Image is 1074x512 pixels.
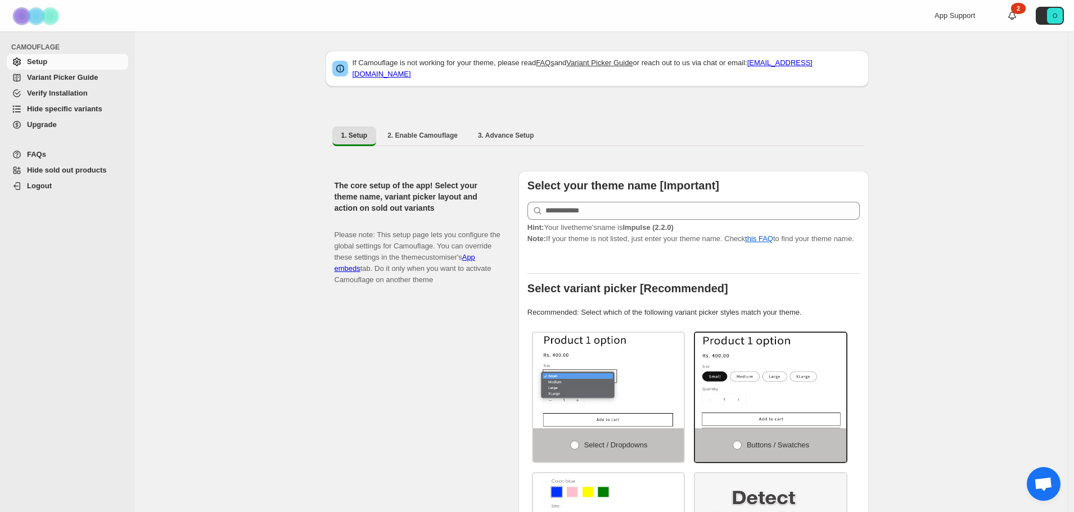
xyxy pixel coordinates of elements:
[27,73,98,81] span: Variant Picker Guide
[478,131,534,140] span: 3. Advance Setup
[27,105,102,113] span: Hide specific variants
[387,131,458,140] span: 2. Enable Camouflage
[11,43,129,52] span: CAMOUFLAGE
[747,441,809,449] span: Buttons / Swatches
[7,178,128,194] a: Logout
[353,57,862,80] p: If Camouflage is not working for your theme, please read and or reach out to us via chat or email:
[622,223,673,232] strong: Impulse (2.2.0)
[935,11,975,20] span: App Support
[27,166,107,174] span: Hide sold out products
[527,307,860,318] p: Recommended: Select which of the following variant picker styles match your theme.
[7,54,128,70] a: Setup
[745,234,773,243] a: this FAQ
[7,117,128,133] a: Upgrade
[335,218,500,286] p: Please note: This setup page lets you configure the global settings for Camouflage. You can overr...
[1053,12,1058,19] text: O
[1011,3,1026,14] div: 2
[566,58,633,67] a: Variant Picker Guide
[27,182,52,190] span: Logout
[527,223,544,232] strong: Hint:
[7,101,128,117] a: Hide specific variants
[1007,10,1018,21] a: 2
[7,162,128,178] a: Hide sold out products
[9,1,65,31] img: Camouflage
[1036,7,1064,25] button: Avatar with initials O
[695,333,846,428] img: Buttons / Swatches
[527,234,546,243] strong: Note:
[7,147,128,162] a: FAQs
[527,222,860,244] p: If your theme is not listed, just enter your theme name. Check to find your theme name.
[533,333,684,428] img: Select / Dropdowns
[27,120,57,129] span: Upgrade
[27,89,88,97] span: Verify Installation
[584,441,648,449] span: Select / Dropdowns
[527,282,728,294] b: Select variant picker [Recommended]
[335,180,500,214] h2: The core setup of the app! Select your theme name, variant picker layout and action on sold out v...
[1027,467,1061,501] div: Open chat
[1047,8,1063,24] span: Avatar with initials O
[527,179,719,192] b: Select your theme name [Important]
[7,70,128,85] a: Variant Picker Guide
[536,58,554,67] a: FAQs
[27,57,47,66] span: Setup
[7,85,128,101] a: Verify Installation
[527,223,674,232] span: Your live theme's name is
[27,150,46,158] span: FAQs
[341,131,368,140] span: 1. Setup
